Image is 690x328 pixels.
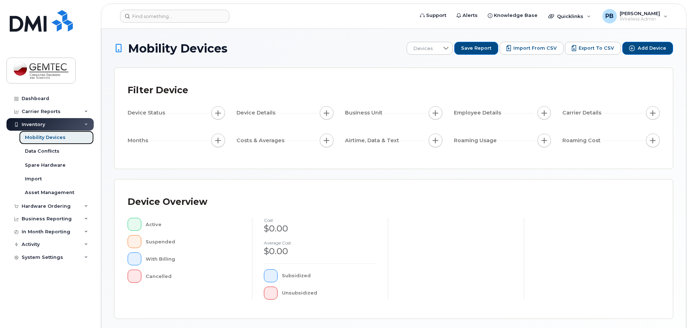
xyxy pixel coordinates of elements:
[264,245,376,257] div: $0.00
[146,252,241,265] div: With Billing
[282,287,377,300] div: Unsubsidized
[407,42,439,55] span: Devices
[236,109,278,117] span: Device Details
[128,42,227,55] span: Mobility Devices
[128,193,207,211] div: Device Overview
[638,45,666,51] span: Add Device
[454,137,499,144] span: Roaming Usage
[264,223,376,235] div: $0.00
[461,45,491,51] span: Save Report
[282,269,377,282] div: Subsidized
[454,109,503,117] span: Employee Details
[454,42,498,55] button: Save Report
[146,218,241,231] div: Active
[146,270,241,283] div: Cancelled
[345,137,401,144] span: Airtime, Data & Text
[562,109,603,117] span: Carrier Details
[264,241,376,245] h4: Average cost
[128,137,150,144] span: Months
[500,42,563,55] button: Import from CSV
[146,235,241,248] div: Suspended
[128,109,167,117] span: Device Status
[565,42,621,55] button: Export to CSV
[513,45,557,51] span: Import from CSV
[345,109,385,117] span: Business Unit
[622,42,673,55] button: Add Device
[128,81,188,100] div: Filter Device
[562,137,603,144] span: Roaming Cost
[579,45,614,51] span: Export to CSV
[236,137,287,144] span: Costs & Averages
[264,218,376,223] h4: cost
